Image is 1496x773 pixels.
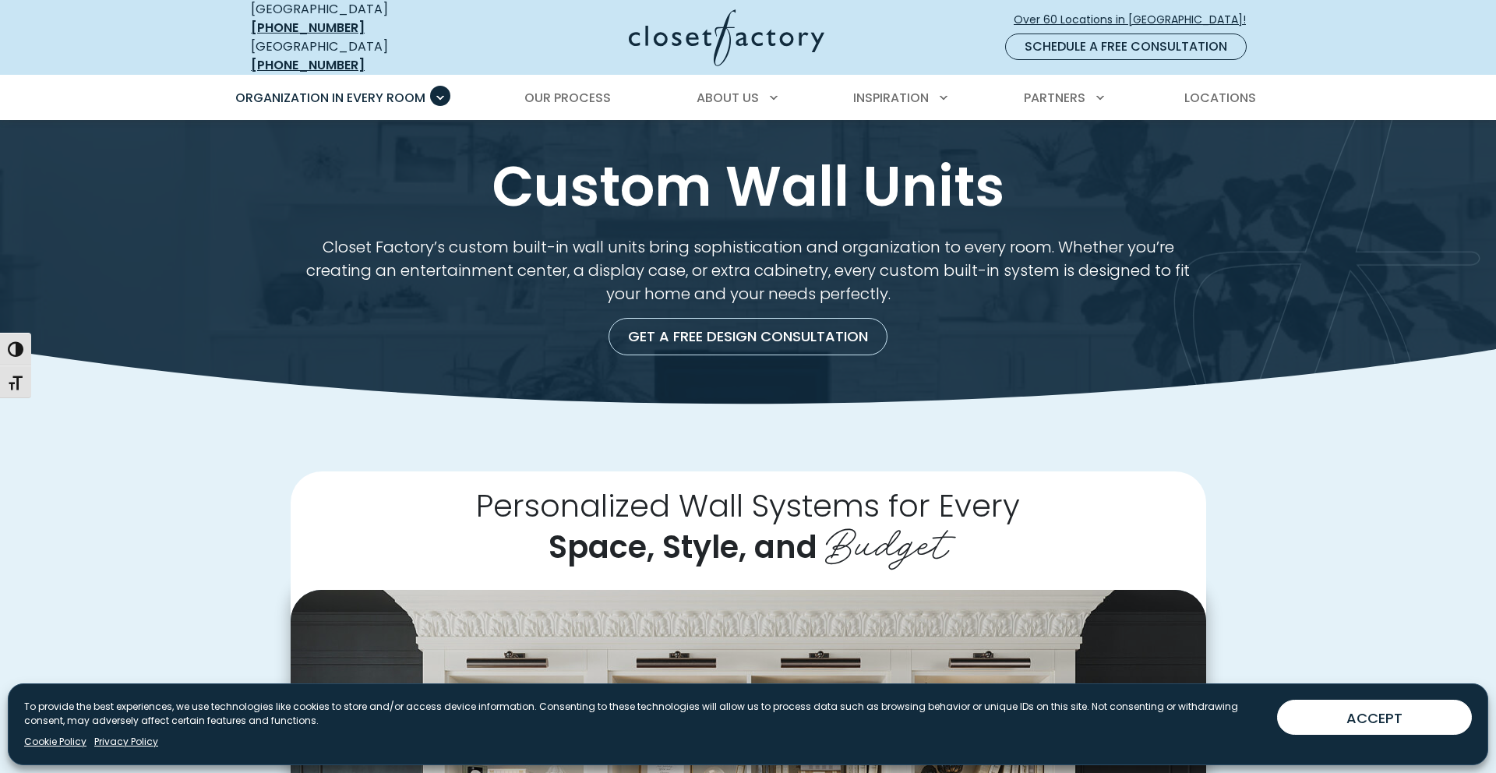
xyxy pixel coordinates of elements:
[1013,6,1259,34] a: Over 60 Locations in [GEOGRAPHIC_DATA]!
[1277,700,1472,735] button: ACCEPT
[24,700,1265,728] p: To provide the best experiences, we use technologies like cookies to store and/or access device i...
[251,19,365,37] a: [PHONE_NUMBER]
[476,484,1020,528] span: Personalized Wall Systems for Every
[609,318,887,355] a: Get a Free Design Consultation
[224,76,1272,120] nav: Primary Menu
[251,56,365,74] a: [PHONE_NUMBER]
[1005,34,1247,60] a: Schedule a Free Consultation
[235,89,425,107] span: Organization in Every Room
[524,89,611,107] span: Our Process
[853,89,929,107] span: Inspiration
[697,89,759,107] span: About Us
[248,157,1248,217] h1: Custom Wall Units
[251,37,477,75] div: [GEOGRAPHIC_DATA]
[291,235,1206,305] p: Closet Factory’s custom built-in wall units bring sophistication and organization to every room. ...
[629,9,824,66] img: Closet Factory Logo
[1024,89,1085,107] span: Partners
[1014,12,1258,28] span: Over 60 Locations in [GEOGRAPHIC_DATA]!
[94,735,158,749] a: Privacy Policy
[1184,89,1256,107] span: Locations
[549,525,817,569] span: Space, Style, and
[24,735,86,749] a: Cookie Policy
[825,509,948,571] span: Budget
